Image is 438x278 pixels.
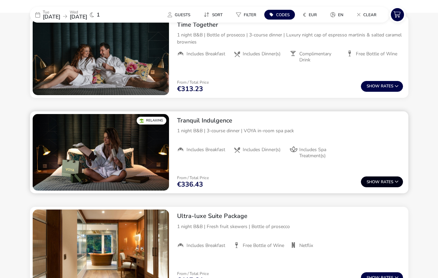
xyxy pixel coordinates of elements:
span: Show [367,84,381,88]
swiper-slide: 1 / 1 [33,114,169,191]
p: 1 night B&B | 3-course dinner | VOYA in-room spa pack [177,127,403,134]
p: Tue [43,10,60,14]
span: [DATE] [70,13,87,21]
span: Guests [175,12,190,18]
h2: Ultra-luxe Suite Package [177,212,403,220]
span: Free Bottle of Wine [356,51,397,57]
button: Guests [162,10,196,20]
button: Codes [264,10,295,20]
span: Complimentary Drink [299,51,341,63]
div: Time Together1 night B&B | Bottle of prosecco | 3-course dinner | Luxury night cap of espresso ma... [172,16,408,69]
span: Includes Breakfast [187,147,225,153]
span: Show [367,180,381,184]
span: Netflix [299,243,313,249]
span: Includes Dinner(s) [243,147,280,153]
span: Free Bottle of Wine [243,243,284,249]
span: Sort [212,12,223,18]
button: en [325,10,349,20]
naf-pibe-menu-bar-item: en [325,10,351,20]
naf-pibe-menu-bar-item: Filter [231,10,264,20]
span: Clear [363,12,376,18]
naf-pibe-menu-bar-item: €EUR [298,10,325,20]
h2: Tranquil Indulgence [177,117,403,124]
swiper-slide: 1 / 1 [33,18,169,95]
p: From / Total Price [177,176,209,180]
div: Tue[DATE]Wed[DATE]1 [30,7,131,23]
span: en [338,12,343,18]
button: Clear [351,10,382,20]
span: 1 [97,12,100,18]
span: [DATE] [43,13,60,21]
p: 1 night B&B | Fresh fruit skewers | Bottle of prosecco [177,223,403,230]
naf-pibe-menu-bar-item: Clear [351,10,384,20]
p: From / Total Price [177,80,209,84]
span: Filter [244,12,256,18]
p: 1 night B&B | Bottle of prosecco | 3-course dinner | Luxury night cap of espresso martinis & salt... [177,31,403,46]
span: Includes Breakfast [187,243,225,249]
button: Filter [231,10,262,20]
span: Codes [276,12,290,18]
span: Includes Spa Treatment(s) [299,147,341,159]
span: €336.43 [177,181,203,188]
i: € [303,11,306,18]
span: €313.23 [177,86,203,92]
div: Relaxing [137,117,166,124]
button: ShowRates [361,81,403,92]
p: Wed [70,10,87,14]
naf-pibe-menu-bar-item: Guests [162,10,198,20]
span: Includes Breakfast [187,51,225,57]
span: EUR [309,12,317,18]
button: €EUR [298,10,322,20]
p: From / Total Price [177,272,209,276]
h2: Time Together [177,21,403,29]
naf-pibe-menu-bar-item: Sort [198,10,231,20]
div: Tranquil Indulgence1 night B&B | 3-course dinner | VOYA in-room spa packIncludes BreakfastInclude... [172,111,408,165]
button: ShowRates [361,176,403,187]
span: Includes Dinner(s) [243,51,280,57]
div: Ultra-luxe Suite Package 1 night B&B | Fresh fruit skewers | Bottle of prosecco Includes Breakfas... [172,207,408,254]
button: Sort [198,10,228,20]
naf-pibe-menu-bar-item: Codes [264,10,298,20]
